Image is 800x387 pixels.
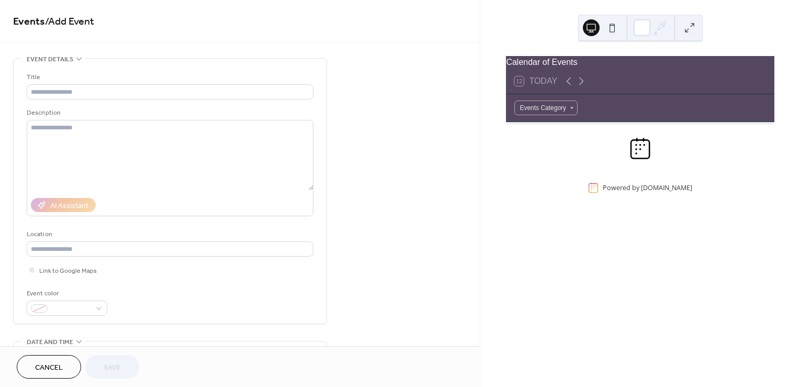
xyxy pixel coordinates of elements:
[506,56,774,69] div: Calendar of Events
[641,183,692,192] a: [DOMAIN_NAME]
[45,12,94,32] span: / Add Event
[603,183,692,192] div: Powered by
[27,54,73,65] span: Event details
[27,337,73,348] span: Date and time
[13,12,45,32] a: Events
[27,288,105,299] div: Event color
[27,72,311,83] div: Title
[39,266,97,277] span: Link to Google Maps
[27,107,311,118] div: Description
[35,362,63,373] span: Cancel
[17,355,81,379] button: Cancel
[27,229,311,240] div: Location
